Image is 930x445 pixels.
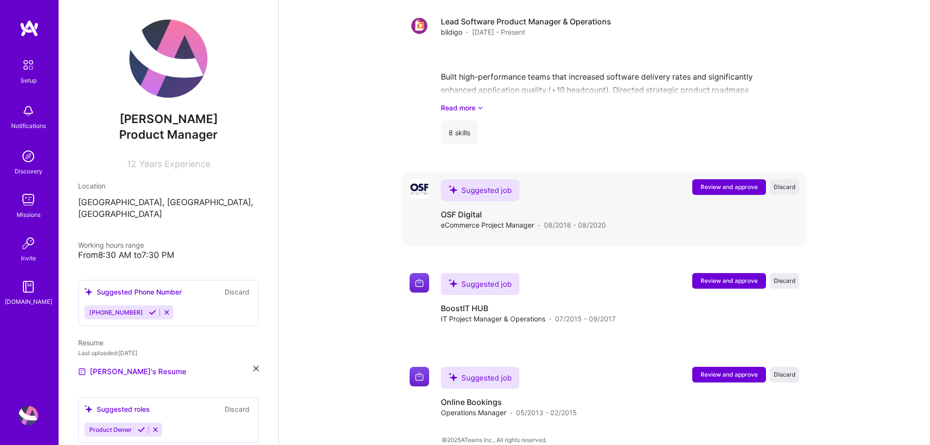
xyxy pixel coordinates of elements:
[410,16,429,36] img: Company logo
[18,55,39,75] img: setup
[152,426,159,433] i: Reject
[78,339,103,347] span: Resume
[84,404,150,414] div: Suggested roles
[510,407,512,418] span: ·
[21,253,36,263] div: Invite
[449,373,457,381] i: icon SuggestedTeams
[692,367,766,382] button: Review and approve
[78,112,259,127] span: [PERSON_NAME]
[89,426,132,433] span: Product Owner
[410,367,429,386] img: Company logo
[84,288,93,296] i: icon SuggestedTeams
[17,210,41,220] div: Missions
[119,127,218,142] span: Product Manager
[701,370,758,379] span: Review and approve
[441,314,545,324] span: IT Project Manager & Operations
[441,407,506,418] span: Operations Manager
[16,406,41,425] a: User Avatar
[78,250,259,260] div: From 8:30 AM to 7:30 PM
[84,405,93,413] i: icon SuggestedTeams
[78,181,259,191] div: Location
[441,367,519,389] div: Suggested job
[19,147,38,166] img: discovery
[15,166,42,176] div: Discovery
[253,366,259,371] i: icon Close
[78,366,186,378] a: [PERSON_NAME]'s Resume
[19,406,38,425] img: User Avatar
[78,241,144,249] span: Working hours range
[20,20,39,37] img: logo
[222,403,252,415] button: Discard
[770,367,799,382] button: Discard
[441,179,519,201] div: Suggested job
[19,277,38,297] img: guide book
[441,220,534,230] span: eCommerce Project Manager
[5,297,52,307] div: [DOMAIN_NAME]
[701,183,758,191] span: Review and approve
[549,314,551,324] span: ·
[78,348,259,358] div: Last uploaded: [DATE]
[222,286,252,297] button: Discard
[441,303,616,314] h4: BoostIT HUB
[129,20,207,98] img: User Avatar
[441,103,799,113] a: Read more
[19,190,38,210] img: teamwork
[84,287,182,297] div: Suggested Phone Number
[441,27,462,37] span: bildigo
[770,179,799,195] button: Discard
[538,220,540,230] span: ·
[449,185,457,194] i: icon SuggestedTeams
[138,426,145,433] i: Accept
[78,368,86,376] img: Resume
[89,309,143,316] span: [PHONE_NUMBER]
[78,197,259,220] p: [GEOGRAPHIC_DATA], [GEOGRAPHIC_DATA], [GEOGRAPHIC_DATA]
[127,159,136,169] span: 12
[19,101,38,121] img: bell
[472,27,525,37] span: [DATE] - Present
[692,273,766,289] button: Review and approve
[441,273,519,295] div: Suggested job
[449,279,457,288] i: icon SuggestedTeams
[19,233,38,253] img: Invite
[544,220,606,230] span: 08/2018 - 08/2020
[774,370,796,379] span: Discard
[149,309,156,316] i: Accept
[441,16,611,27] h4: Lead Software Product Manager & Operations
[139,159,210,169] span: Years Experience
[516,407,577,418] span: 05/2013 - 02/2015
[477,103,483,113] i: icon ArrowDownSecondaryDark
[701,276,758,285] span: Review and approve
[11,121,46,131] div: Notifications
[774,276,796,285] span: Discard
[441,397,577,407] h4: Online Bookings
[410,179,429,199] img: Company logo
[466,27,468,37] span: ·
[441,121,478,144] div: 8 skills
[21,75,37,85] div: Setup
[410,273,429,293] img: Company logo
[774,183,796,191] span: Discard
[692,179,766,195] button: Review and approve
[555,314,616,324] span: 07/2015 - 09/2017
[441,209,606,220] h4: OSF Digital
[163,309,170,316] i: Reject
[770,273,799,289] button: Discard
